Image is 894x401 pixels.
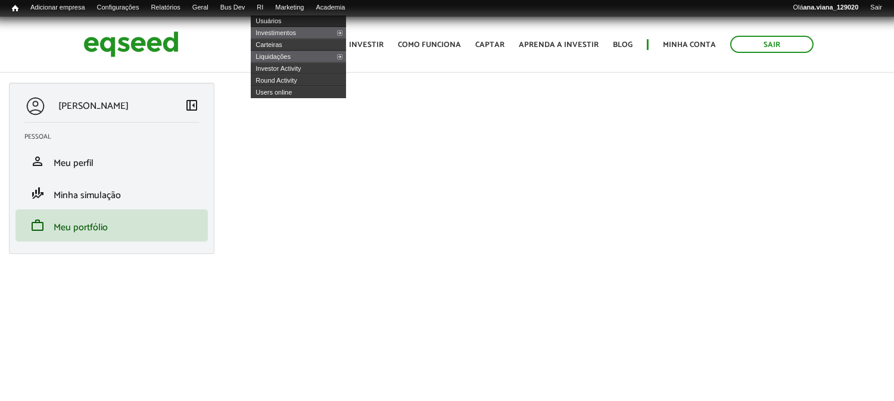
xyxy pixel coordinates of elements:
a: Investir [349,41,384,49]
a: finance_modeMinha simulação [24,186,199,200]
img: EqSeed [83,29,179,60]
a: workMeu portfólio [24,218,199,233]
a: personMeu perfil [24,154,199,168]
a: Usuários [251,15,346,27]
a: Marketing [269,3,310,12]
a: Início [6,3,24,14]
strong: ana.viana_129020 [803,4,859,11]
a: Bus Dev [214,3,251,12]
span: person [30,154,45,168]
a: Academia [310,3,351,12]
span: Meu portfólio [54,220,108,236]
a: RI [251,3,269,12]
a: Minha conta [663,41,716,49]
span: Meu perfil [54,155,94,171]
a: Aprenda a investir [519,41,599,49]
span: left_panel_close [185,98,199,112]
a: Colapsar menu [185,98,199,115]
a: Relatórios [145,3,186,12]
li: Meu portfólio [15,209,208,242]
li: Meu perfil [15,145,208,177]
a: Adicionar empresa [24,3,91,12]
a: Sair [730,36,814,53]
span: finance_mode [30,186,45,200]
a: Sair [864,3,888,12]
a: Geral [186,3,214,12]
a: Configurações [91,3,145,12]
a: Blog [613,41,633,49]
h2: Pessoal [24,133,208,140]
span: Minha simulação [54,187,121,203]
span: work [30,218,45,233]
a: Oláana.viana_129020 [787,3,865,12]
span: Início [12,4,18,12]
li: Minha simulação [15,177,208,209]
a: Como funciona [398,41,461,49]
a: Captar [475,41,504,49]
p: [PERSON_NAME] [58,101,129,112]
